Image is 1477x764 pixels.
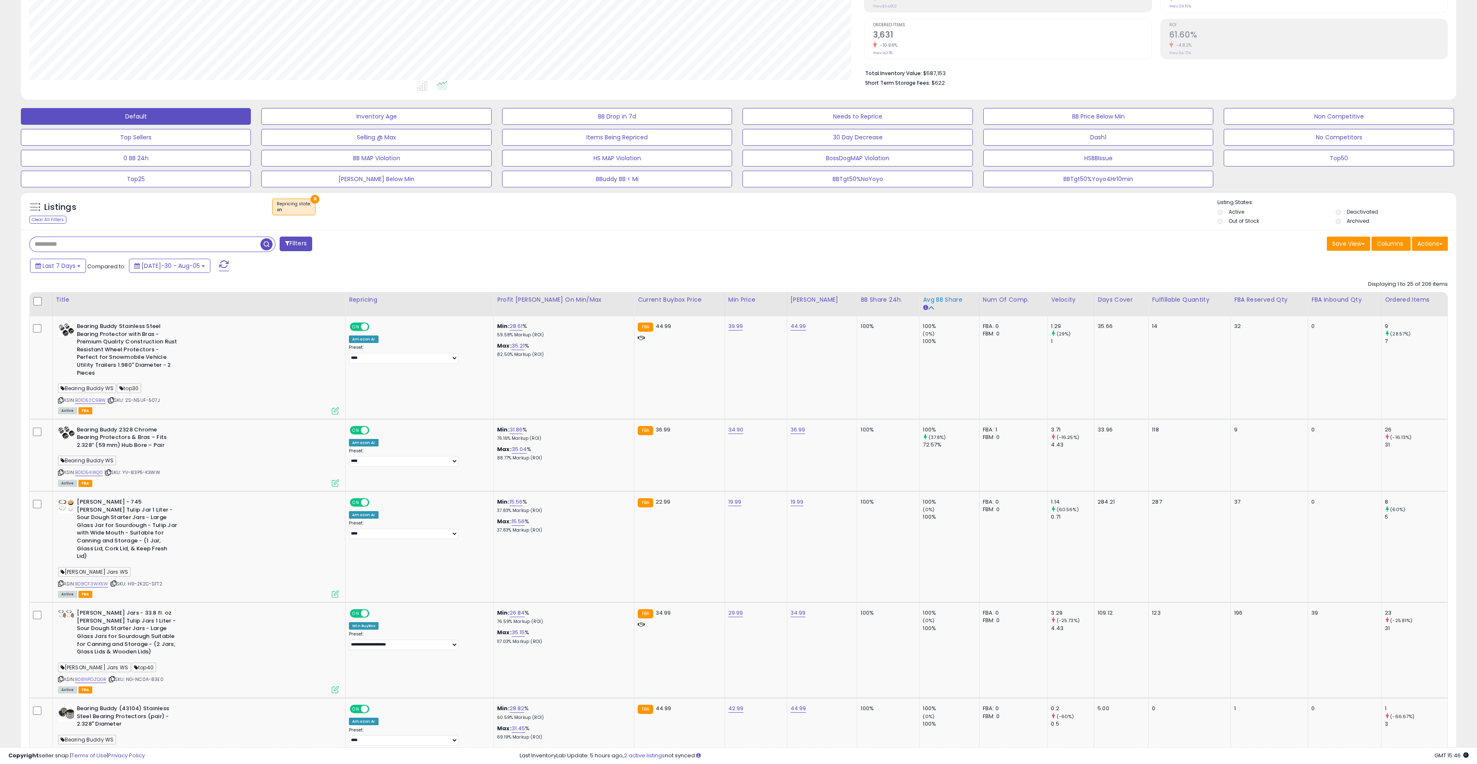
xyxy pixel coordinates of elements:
a: 35.21 [512,342,525,350]
strong: Copyright [8,751,39,759]
span: All listings currently available for purchase on Amazon [58,480,77,487]
div: FBA inbound Qty [1311,295,1378,304]
a: 31.45 [512,724,525,733]
a: B01D52C9BW [75,397,106,404]
span: Ordered Items [873,23,1151,28]
b: Max: [497,445,512,453]
small: FBA [638,426,653,435]
div: 0.5 [1051,720,1094,728]
span: Last 7 Days [43,262,76,270]
small: (-60%) [1056,713,1074,720]
small: (28.57%) [1390,330,1411,337]
button: Default [21,108,251,125]
div: 33.96 [1098,426,1142,434]
div: Repricing [349,295,490,304]
a: 28.61 [510,322,523,330]
a: 44.99 [790,322,806,330]
div: Profit [PERSON_NAME] on Min/Max [497,295,631,304]
img: 51BwJzIbTzL._SL40_.jpg [58,426,75,439]
a: 34.90 [728,426,744,434]
div: 5.00 [1098,705,1142,712]
button: HSBBIssue [983,150,1213,166]
span: All listings currently available for purchase on Amazon [58,686,77,693]
button: Non Competitive [1224,108,1454,125]
button: Filters [280,237,312,251]
div: BB Share 24h. [861,295,916,304]
button: Inventory Age [261,108,491,125]
span: Columns [1377,240,1403,248]
a: 29.99 [728,609,743,617]
div: 0 [1311,426,1375,434]
span: All listings currently available for purchase on Amazon [58,407,77,414]
a: B01D54I8Q0 [75,469,103,476]
div: % [497,609,628,625]
div: % [497,705,628,720]
span: ROI [1169,23,1447,28]
div: 196 [1234,609,1301,617]
small: (-16.13%) [1390,434,1411,441]
div: [PERSON_NAME] [790,295,854,304]
p: 88.77% Markup (ROI) [497,455,628,461]
div: % [497,342,628,358]
span: 36.99 [655,426,670,434]
div: % [497,446,628,461]
button: [PERSON_NAME] Below Min [261,171,491,187]
a: 39.99 [728,322,743,330]
div: 0 [1311,705,1375,712]
div: 100% [923,625,979,632]
button: Top25 [21,171,251,187]
p: 37.83% Markup (ROI) [497,508,628,514]
button: [DATE]-30 - Aug-05 [129,259,210,273]
div: ASIN: [58,323,339,414]
b: Max: [497,342,512,350]
div: 3.29 [1051,609,1094,617]
div: 4.43 [1051,441,1094,449]
span: | SKU: NG-NC0A-83E0 [108,676,164,683]
div: 0 [1152,705,1224,712]
li: $587,153 [865,68,1442,78]
small: Prev: 64.72% [1169,50,1191,55]
div: % [497,498,628,514]
small: Prev: 39.10% [1169,4,1191,9]
b: Max: [497,724,512,732]
button: BBTgt50%Yoyo4Hr10min [983,171,1213,187]
div: Last InventoryLab Update: 5 hours ago, not synced. [520,752,1469,760]
small: (-25.73%) [1056,617,1079,624]
button: Columns [1371,237,1411,251]
b: Short Term Storage Fees: [865,79,930,86]
label: Active [1229,208,1244,215]
div: 26 [1385,426,1447,434]
div: Win BuyBox [349,622,379,630]
small: Prev: $34,802 [873,4,897,9]
b: Min: [497,609,510,617]
div: 118 [1152,426,1224,434]
div: 100% [923,498,979,506]
a: 42.99 [728,704,744,713]
p: 37.83% Markup (ROI) [497,527,628,533]
button: Items Being Repriced [502,129,732,146]
div: Ordered Items [1385,295,1444,304]
button: BBTgt50%NoYoyo [742,171,972,187]
div: 100% [923,720,979,728]
a: 36.99 [790,426,805,434]
a: 35.04 [512,445,527,454]
span: Bearing Buddy WS [58,456,116,465]
div: 4.43 [1051,625,1094,632]
p: 76.59% Markup (ROI) [497,619,628,625]
div: 284.21 [1098,498,1142,506]
div: 100% [861,705,913,712]
span: OFF [368,499,381,506]
div: 9 [1234,426,1301,434]
div: 0.71 [1051,513,1094,521]
small: (60%) [1390,506,1405,513]
label: Out of Stock [1229,217,1259,224]
a: 15.56 [512,517,525,526]
h2: 3,631 [873,30,1151,41]
button: BossDogMAP Violation [742,150,972,166]
small: (0%) [923,330,934,337]
div: 7 [1385,338,1447,345]
div: on [277,207,311,213]
div: % [497,518,628,533]
span: 44.99 [655,322,671,330]
span: OFF [368,610,381,617]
